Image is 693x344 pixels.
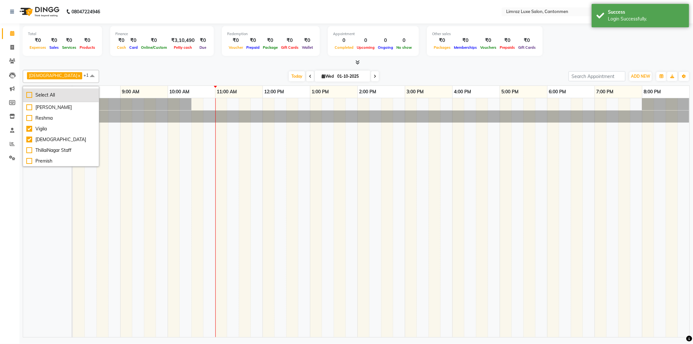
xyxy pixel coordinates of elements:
div: Total [28,31,97,37]
a: 3:00 PM [405,87,426,97]
a: 10:00 AM [168,87,191,97]
div: Login Successfully. [608,16,684,22]
a: 11:00 AM [215,87,239,97]
span: Memberships [452,45,479,50]
span: Wed [320,74,335,79]
span: Packages [432,45,452,50]
div: Finance [115,31,209,37]
span: Card [128,45,139,50]
span: Cash [115,45,128,50]
div: Success [608,9,684,16]
a: 8:00 PM [642,87,663,97]
div: ₹0 [48,37,60,44]
div: ₹0 [261,37,279,44]
a: 1:00 PM [310,87,331,97]
span: Gift Cards [517,45,537,50]
div: ₹0 [517,37,537,44]
span: Services [60,45,78,50]
a: x [77,73,80,78]
a: 6:00 PM [547,87,568,97]
div: ₹0 [78,37,97,44]
span: Products [78,45,97,50]
div: ₹0 [300,37,314,44]
div: ₹0 [498,37,517,44]
a: 9:00 AM [121,87,141,97]
a: 2:00 PM [358,87,378,97]
div: Redemption [227,31,314,37]
span: Today [289,71,305,81]
div: ₹0 [452,37,479,44]
div: ThillaiNagar Staff [26,147,96,154]
div: ₹0 [479,37,498,44]
div: Select All [26,92,96,99]
span: Expenses [28,45,48,50]
div: Other sales [432,31,537,37]
a: 5:00 PM [500,87,520,97]
img: logo [17,3,61,21]
div: ₹0 [128,37,139,44]
div: 0 [333,37,355,44]
input: 2025-10-01 [335,72,368,81]
div: ₹0 [245,37,261,44]
div: Appointment [333,31,414,37]
span: [DEMOGRAPHIC_DATA] [29,73,77,78]
span: ADD NEW [631,74,650,79]
button: ADD NEW [629,72,652,81]
span: Completed [333,45,355,50]
div: ₹0 [197,37,209,44]
b: 08047224946 [71,3,100,21]
div: ₹0 [139,37,169,44]
div: Vigila [26,126,96,132]
a: 4:00 PM [453,87,473,97]
span: Prepaids [498,45,517,50]
div: ₹0 [227,37,245,44]
div: 0 [395,37,414,44]
div: 0 [376,37,395,44]
span: Upcoming [355,45,376,50]
div: ₹0 [432,37,452,44]
div: ₹0 [60,37,78,44]
div: ₹0 [279,37,300,44]
span: Prepaid [245,45,261,50]
div: ₹3,10,490 [169,37,197,44]
div: 0 [355,37,376,44]
span: Voucher [227,45,245,50]
span: Petty cash [172,45,194,50]
div: Premish [26,158,96,165]
span: +1 [83,73,94,78]
input: Search Appointment [569,71,625,81]
div: Reshma [26,115,96,122]
span: Wallet [300,45,314,50]
a: 7:00 PM [595,87,615,97]
div: ₹0 [115,37,128,44]
span: Due [198,45,208,50]
div: ₹0 [28,37,48,44]
div: [PERSON_NAME] [26,104,96,111]
span: No show [395,45,414,50]
a: 12:00 PM [263,87,286,97]
span: Package [261,45,279,50]
span: Sales [48,45,60,50]
div: [DEMOGRAPHIC_DATA] [26,136,96,143]
span: Online/Custom [139,45,169,50]
span: Vouchers [479,45,498,50]
span: Gift Cards [279,45,300,50]
span: Ongoing [376,45,395,50]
